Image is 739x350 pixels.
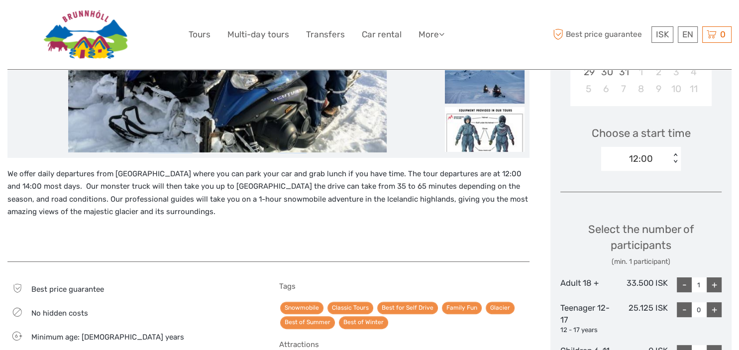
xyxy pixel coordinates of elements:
[615,81,632,97] div: Choose Tuesday, April 7th, 2026
[650,64,667,80] div: Choose Thursday, April 2nd, 2026
[685,64,702,80] div: Choose Saturday, April 4th, 2026
[279,282,530,291] h5: Tags
[633,64,650,80] div: Choose Wednesday, April 1st, 2026
[419,27,444,42] a: More
[14,17,112,25] p: We're away right now. Please check back later!
[114,15,126,27] button: Open LiveChat chat widget
[580,64,597,80] div: Choose Sunday, March 29th, 2026
[377,302,438,314] a: Best for Self Drive
[445,107,525,152] img: 0b2dc18640e749cc9db9f0ec22847144_slider_thumbnail.jpeg
[550,26,649,43] span: Best price guarantee
[279,340,530,349] h5: Attractions
[597,81,615,97] div: Choose Monday, April 6th, 2026
[633,81,650,97] div: Choose Wednesday, April 8th, 2026
[615,64,632,80] div: Choose Tuesday, March 31st, 2026
[560,277,614,292] div: Adult 18 +
[445,59,525,104] img: c2e20eff45dc4971b2cb68c02d4f1ced_slider_thumbnail.jpg
[189,27,211,42] a: Tours
[227,27,289,42] a: Multi-day tours
[327,302,373,314] a: Classic Tours
[667,64,685,80] div: Choose Friday, April 3rd, 2026
[560,257,722,267] div: (min. 1 participant)
[280,302,323,314] a: Snowmobile
[685,81,702,97] div: Choose Saturday, April 11th, 2026
[597,64,615,80] div: Choose Monday, March 30th, 2026
[339,316,388,329] a: Best of Winter
[629,152,653,165] div: 12:00
[707,277,722,292] div: +
[9,333,23,340] span: 6
[560,302,614,335] div: Teenager 12-17
[614,277,668,292] div: 33.500 ISK
[486,302,515,314] a: Glacier
[306,27,345,42] a: Transfers
[671,153,680,164] div: < >
[31,285,104,294] span: Best price guarantee
[614,302,668,335] div: 25.125 ISK
[31,333,184,342] span: Minimum age: [DEMOGRAPHIC_DATA] years
[7,168,529,219] p: We offer daily departures from [GEOGRAPHIC_DATA] where you can park your car and grab lunch if yo...
[650,81,667,97] div: Choose Thursday, April 9th, 2026
[707,302,722,317] div: +
[678,26,698,43] div: EN
[592,125,691,141] span: Choose a start time
[560,326,614,335] div: 12 - 17 years
[719,29,727,39] span: 0
[41,7,134,62] img: 842-d8486d28-25b1-4ae4-99a1-80b19c3c040c_logo_big.jpg
[667,81,685,97] div: Choose Friday, April 10th, 2026
[31,309,88,318] span: No hidden costs
[580,81,597,97] div: Choose Sunday, April 5th, 2026
[677,277,692,292] div: -
[280,316,335,329] a: Best of Summer
[677,302,692,317] div: -
[656,29,669,39] span: ISK
[442,302,482,314] a: Family Fun
[362,27,402,42] a: Car rental
[560,222,722,267] div: Select the number of participants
